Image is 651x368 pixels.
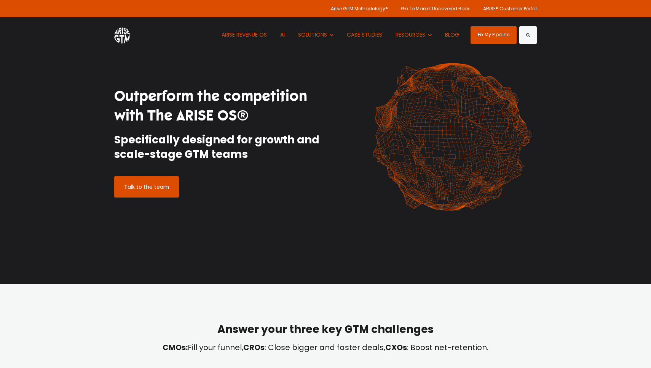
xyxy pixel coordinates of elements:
[265,342,385,353] span: : Close bigger and faster deals,
[367,55,537,219] img: shape-61 orange
[341,17,388,53] a: CASE STUDIES
[216,17,273,53] a: ARISE REVENUE OS
[114,176,179,198] a: Talk to the team
[292,17,339,53] button: Show submenu for SOLUTIONS SOLUTIONS
[188,342,243,353] span: Fill your funnel,
[298,31,327,39] span: SOLUTIONS
[163,342,188,353] strong: CMOs:
[114,87,320,126] h1: Outperform the competition with The ARISE OS®
[390,17,437,53] button: Show submenu for RESOURCES RESOURCES
[114,26,130,43] img: ARISE GTM logo (1) white
[114,133,320,162] h2: Specifically designed for growth and scale-stage GTM teams
[519,26,537,44] button: Search
[216,17,464,53] nav: Desktop navigation
[385,342,407,353] strong: CXOs
[396,31,425,39] span: RESOURCES
[439,17,465,53] a: BLOG
[243,342,265,353] strong: CROs
[471,26,517,44] a: Fix My Pipeline
[114,322,537,337] h2: Answer your three key GTM challenges
[407,342,488,353] span: : Boost net-retention.
[274,17,290,53] a: AI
